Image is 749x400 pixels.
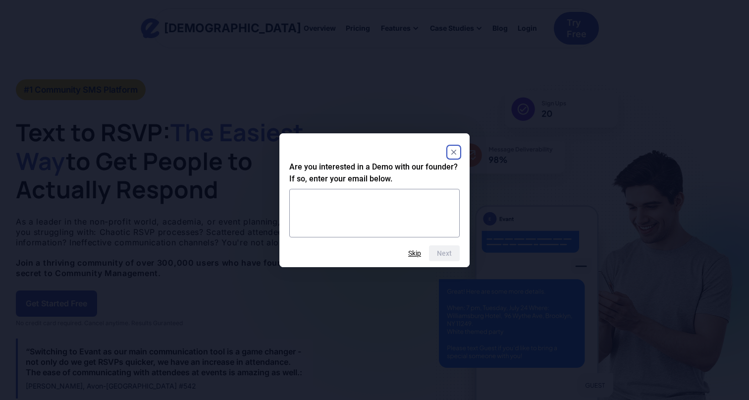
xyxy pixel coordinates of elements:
[448,146,460,158] button: Close
[408,249,421,257] button: Skip
[279,133,470,267] dialog: Are you interested in a Demo with our founder? If so, enter your email below.
[289,189,460,237] textarea: Are you interested in a Demo with our founder? If so, enter your email below.
[429,245,460,261] button: Next question
[289,161,460,185] h2: Are you interested in a Demo with our founder? If so, enter your email below.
